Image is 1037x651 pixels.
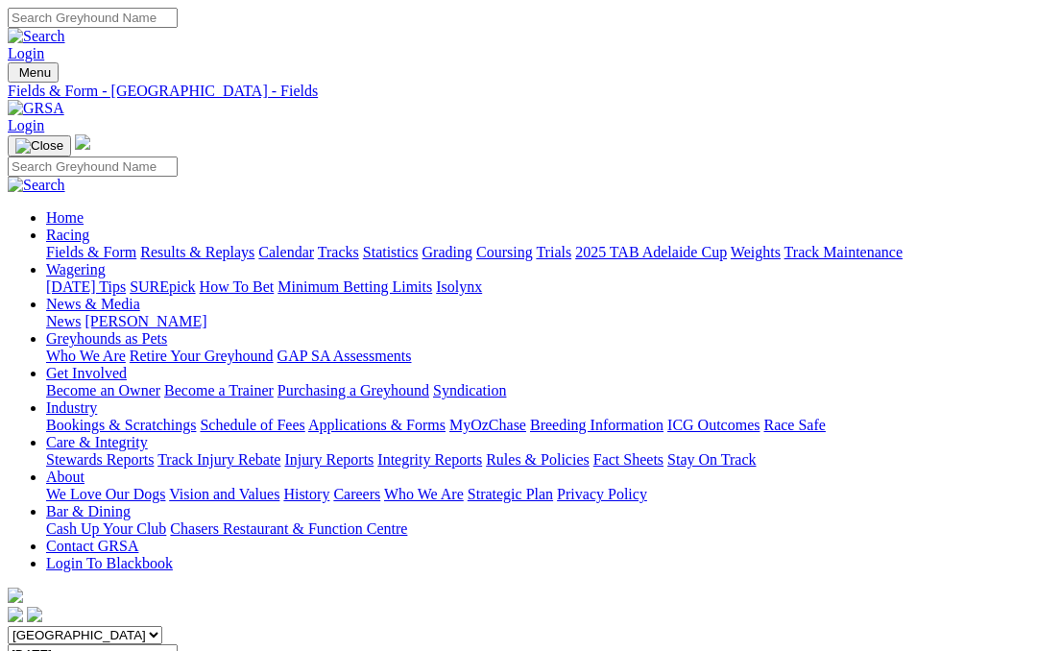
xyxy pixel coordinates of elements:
[46,365,127,381] a: Get Involved
[200,278,275,295] a: How To Bet
[46,451,1029,469] div: Care & Integrity
[8,117,44,133] a: Login
[169,486,279,502] a: Vision and Values
[164,382,274,398] a: Become a Trainer
[784,244,903,260] a: Track Maintenance
[46,520,166,537] a: Cash Up Your Club
[46,399,97,416] a: Industry
[130,278,195,295] a: SUREpick
[283,486,329,502] a: History
[8,157,178,177] input: Search
[27,607,42,622] img: twitter.svg
[46,520,1029,538] div: Bar & Dining
[763,417,825,433] a: Race Safe
[157,451,280,468] a: Track Injury Rebate
[46,417,196,433] a: Bookings & Scratchings
[8,135,71,157] button: Toggle navigation
[363,244,419,260] a: Statistics
[170,520,407,537] a: Chasers Restaurant & Function Centre
[731,244,781,260] a: Weights
[46,469,84,485] a: About
[449,417,526,433] a: MyOzChase
[140,244,254,260] a: Results & Replays
[384,486,464,502] a: Who We Are
[318,244,359,260] a: Tracks
[46,348,126,364] a: Who We Are
[8,45,44,61] a: Login
[593,451,663,468] a: Fact Sheets
[436,278,482,295] a: Isolynx
[46,434,148,450] a: Care & Integrity
[8,8,178,28] input: Search
[575,244,727,260] a: 2025 TAB Adelaide Cup
[46,296,140,312] a: News & Media
[46,313,1029,330] div: News & Media
[46,538,138,554] a: Contact GRSA
[468,486,553,502] a: Strategic Plan
[277,382,429,398] a: Purchasing a Greyhound
[46,555,173,571] a: Login To Blackbook
[667,417,760,433] a: ICG Outcomes
[8,100,64,117] img: GRSA
[46,209,84,226] a: Home
[536,244,571,260] a: Trials
[284,451,374,468] a: Injury Reports
[130,348,274,364] a: Retire Your Greyhound
[422,244,472,260] a: Grading
[46,278,126,295] a: [DATE] Tips
[530,417,663,433] a: Breeding Information
[19,65,51,80] span: Menu
[258,244,314,260] a: Calendar
[8,28,65,45] img: Search
[476,244,533,260] a: Coursing
[8,62,59,83] button: Toggle navigation
[46,313,81,329] a: News
[8,177,65,194] img: Search
[46,244,136,260] a: Fields & Form
[667,451,756,468] a: Stay On Track
[46,486,165,502] a: We Love Our Dogs
[75,134,90,150] img: logo-grsa-white.png
[8,83,1029,100] a: Fields & Form - [GEOGRAPHIC_DATA] - Fields
[46,227,89,243] a: Racing
[200,417,304,433] a: Schedule of Fees
[308,417,446,433] a: Applications & Forms
[46,382,160,398] a: Become an Owner
[333,486,380,502] a: Careers
[46,330,167,347] a: Greyhounds as Pets
[557,486,647,502] a: Privacy Policy
[46,278,1029,296] div: Wagering
[486,451,590,468] a: Rules & Policies
[277,348,412,364] a: GAP SA Assessments
[46,348,1029,365] div: Greyhounds as Pets
[15,138,63,154] img: Close
[46,486,1029,503] div: About
[377,451,482,468] a: Integrity Reports
[8,607,23,622] img: facebook.svg
[84,313,206,329] a: [PERSON_NAME]
[8,588,23,603] img: logo-grsa-white.png
[277,278,432,295] a: Minimum Betting Limits
[46,503,131,519] a: Bar & Dining
[46,244,1029,261] div: Racing
[46,451,154,468] a: Stewards Reports
[46,417,1029,434] div: Industry
[433,382,506,398] a: Syndication
[46,382,1029,399] div: Get Involved
[46,261,106,277] a: Wagering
